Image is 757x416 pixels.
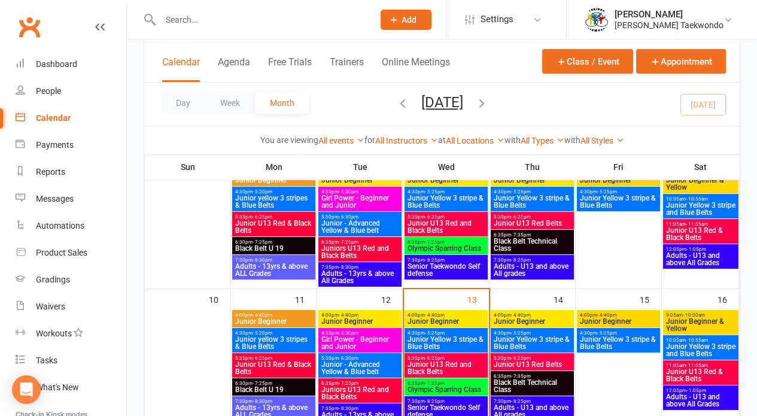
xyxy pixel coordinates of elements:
[36,194,74,204] div: Messages
[665,202,736,216] span: Junior Yellow 3 stripe and Blue Belts
[321,245,399,259] span: Juniors U13 Red and Black Belts
[16,132,126,159] a: Payments
[36,356,57,365] div: Tasks
[255,92,309,114] button: Month
[339,189,358,195] span: - 5:30pm
[493,379,571,393] span: Black Belt Technical Class
[321,177,399,184] span: Junior Beginner
[407,361,485,375] span: Junior U13 Red and Black Belts
[511,257,531,263] span: - 8:25pm
[407,312,485,318] span: 4:00pm
[425,399,445,404] span: - 8:25pm
[665,343,736,357] span: Junior Yellow 3 stripe and Blue Belts
[16,239,126,266] a: Product Sales
[636,49,726,74] button: Appointment
[718,289,739,309] div: 16
[36,140,74,150] div: Payments
[662,154,740,180] th: Sat
[235,195,313,209] span: Junior yellow 3 stripes & Blue Belts
[686,196,708,202] span: - 10:55am
[665,363,736,368] span: 11:05am
[493,318,571,325] span: Junior Beginner
[253,381,272,386] span: - 7:25pm
[36,248,87,257] div: Product Sales
[493,232,571,238] span: 6:35pm
[686,338,708,343] span: - 10:55am
[425,312,445,318] span: - 4:40pm
[493,195,571,209] span: Junior Yellow 3 stripe & Blue Belts
[407,386,485,393] span: Olympic Sparring Class
[381,289,403,309] div: 12
[16,51,126,78] a: Dashboard
[511,330,531,336] span: - 5:25pm
[209,289,230,309] div: 10
[597,330,617,336] span: - 5:25pm
[493,263,571,277] span: Adults - U13 and above All grades
[402,15,416,25] span: Add
[36,221,84,230] div: Automations
[253,330,272,336] span: - 5:20pm
[36,275,70,284] div: Gradings
[339,330,358,336] span: - 5:30pm
[425,257,445,263] span: - 8:25pm
[375,136,438,145] a: All Instructors
[438,135,446,145] strong: at
[321,381,399,386] span: 6:35pm
[615,9,723,20] div: [PERSON_NAME]
[235,189,313,195] span: 4:30pm
[260,135,318,145] strong: You are viewing
[665,338,736,343] span: 10:05am
[12,375,41,404] div: Open Intercom Messenger
[425,330,445,336] span: - 5:25pm
[421,94,463,111] button: [DATE]
[425,381,445,386] span: - 7:25pm
[579,189,658,195] span: 4:30pm
[665,318,736,332] span: Junior Beginner & Yellow
[407,257,485,263] span: 7:30pm
[14,12,44,42] a: Clubworx
[235,399,313,404] span: 7:30pm
[339,312,358,318] span: - 4:40pm
[615,20,723,31] div: [PERSON_NAME] Taekwondo
[493,177,571,184] span: Junior Beginner
[407,381,485,386] span: 6:35pm
[407,220,485,234] span: Junior U13 Red and Black Belts
[665,177,736,191] span: Junior Beginner & Yellow
[511,356,531,361] span: - 6:25pm
[576,154,662,180] th: Fri
[493,361,571,368] span: Junior U13 Red Belts
[493,336,571,350] span: Junior Yellow 3 stripe & Blue Belts
[493,238,571,252] span: Black Belt Technical Class
[16,320,126,347] a: Workouts
[511,232,531,238] span: - 7:35pm
[407,214,485,220] span: 5:35pm
[235,257,313,263] span: 7:30pm
[235,177,313,184] span: Junior Beginner
[665,312,736,318] span: 9:05am
[157,11,365,28] input: Search...
[339,356,358,361] span: - 6:30pm
[16,374,126,401] a: What's New
[407,336,485,350] span: Junior Yellow 3 stripe & Blue Belts
[16,159,126,186] a: Reports
[407,263,485,277] span: Senior Taekwondo Self defense
[235,214,313,220] span: 5:35pm
[321,189,399,195] span: 4:30pm
[542,49,633,74] button: Class / Event
[253,356,272,361] span: - 6:25pm
[597,312,617,318] span: - 4:40pm
[467,289,489,309] div: 13
[579,177,658,184] span: Junior Beginner
[382,56,450,82] button: Online Meetings
[579,312,658,318] span: 4:00pm
[579,195,658,209] span: Junior Yellow 3 stripe & Blue Belts
[235,312,313,318] span: 4:00pm
[511,374,531,379] span: - 7:35pm
[36,59,77,69] div: Dashboard
[665,388,736,393] span: 12:05pm
[235,330,313,336] span: 4:30pm
[235,220,313,234] span: Junior U13 Red & Black Belts
[235,361,313,375] span: Junior U13 Red & Black Belts
[253,214,272,220] span: - 6:25pm
[554,289,575,309] div: 14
